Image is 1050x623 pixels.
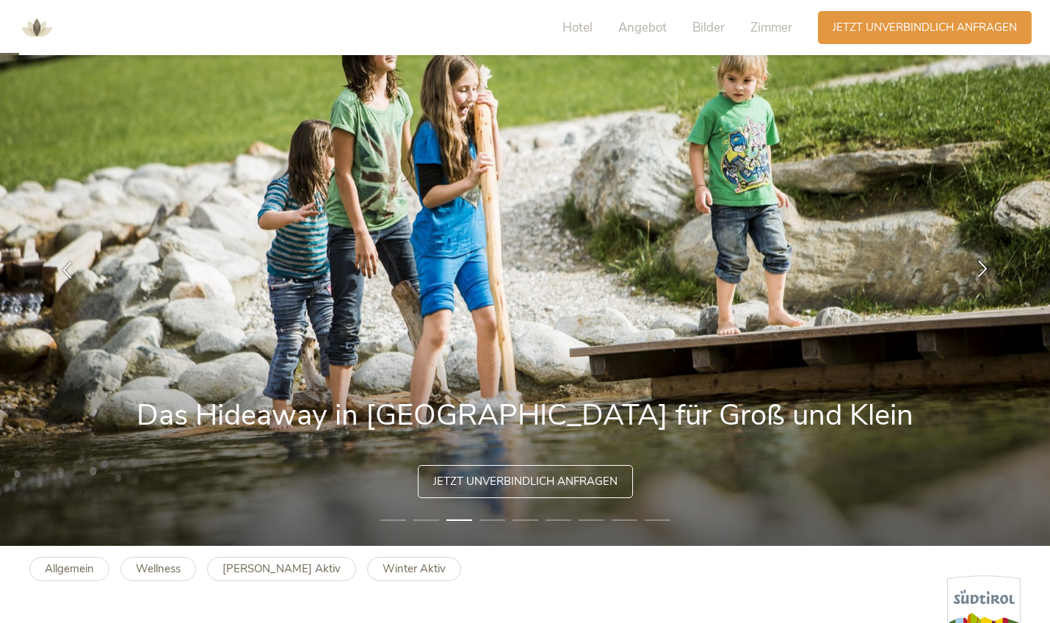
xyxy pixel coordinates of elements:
a: Wellness [120,557,196,581]
b: [PERSON_NAME] Aktiv [222,561,341,576]
img: AMONTI & LUNARIS Wellnessresort [15,6,59,50]
b: Wellness [136,561,181,576]
span: Zimmer [750,19,792,36]
span: Bilder [692,19,725,36]
span: Hotel [562,19,593,36]
a: [PERSON_NAME] Aktiv [207,557,356,581]
span: Jetzt unverbindlich anfragen [833,20,1017,35]
a: AMONTI & LUNARIS Wellnessresort [15,22,59,32]
span: Angebot [618,19,667,36]
b: Winter Aktiv [383,561,446,576]
span: Jetzt unverbindlich anfragen [433,474,618,489]
a: Winter Aktiv [367,557,461,581]
a: Allgemein [29,557,109,581]
b: Allgemein [45,561,94,576]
